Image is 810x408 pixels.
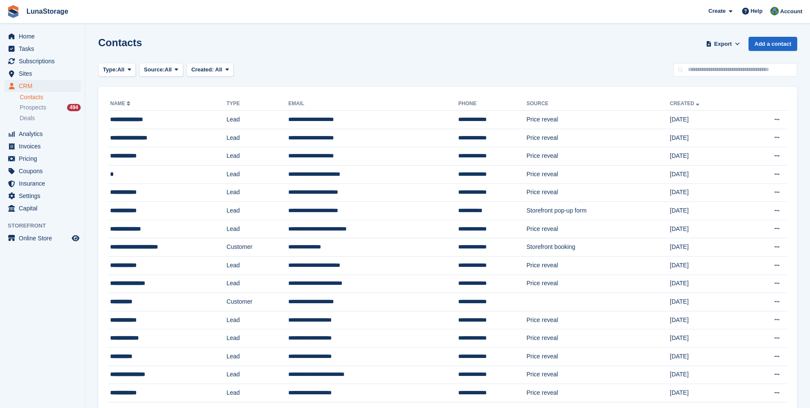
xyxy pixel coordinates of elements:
span: CRM [19,80,70,92]
td: Price reveal [526,129,670,147]
a: Name [110,101,132,106]
td: Lead [227,311,289,329]
a: Created [670,101,701,106]
a: menu [4,232,81,244]
a: Contacts [20,93,81,101]
td: [DATE] [670,384,744,402]
span: Create [708,7,725,15]
td: Storefront pop-up form [526,202,670,220]
a: Prospects 494 [20,103,81,112]
td: Lead [227,129,289,147]
td: Price reveal [526,329,670,348]
td: Lead [227,202,289,220]
a: LunaStorage [23,4,72,18]
button: Source: All [139,63,183,77]
a: Add a contact [749,37,797,51]
span: Deals [20,114,35,122]
td: Price reveal [526,311,670,329]
span: Subscriptions [19,55,70,67]
td: Price reveal [526,275,670,293]
span: All [165,65,172,74]
a: menu [4,43,81,55]
td: Price reveal [526,347,670,366]
span: Help [751,7,763,15]
td: Price reveal [526,256,670,275]
a: menu [4,55,81,67]
td: [DATE] [670,347,744,366]
span: Source: [144,65,164,74]
a: menu [4,177,81,189]
a: menu [4,128,81,140]
td: Price reveal [526,220,670,238]
td: [DATE] [670,311,744,329]
td: Lead [227,329,289,348]
a: menu [4,80,81,92]
span: Prospects [20,103,46,112]
td: Price reveal [526,111,670,129]
span: Coupons [19,165,70,177]
img: Cathal Vaughan [770,7,779,15]
span: Created: [191,66,214,73]
span: Home [19,30,70,42]
td: Lead [227,147,289,166]
td: Lead [227,366,289,384]
td: [DATE] [670,111,744,129]
span: Type: [103,65,117,74]
span: Online Store [19,232,70,244]
a: Preview store [70,233,81,243]
th: Phone [458,97,526,111]
td: Price reveal [526,384,670,402]
th: Source [526,97,670,111]
span: Insurance [19,177,70,189]
td: Lead [227,111,289,129]
td: Storefront booking [526,238,670,257]
td: Lead [227,165,289,183]
td: [DATE] [670,220,744,238]
td: Lead [227,347,289,366]
td: Lead [227,183,289,202]
span: Invoices [19,140,70,152]
a: menu [4,165,81,177]
span: Account [780,7,802,16]
td: [DATE] [670,147,744,166]
span: Settings [19,190,70,202]
span: Pricing [19,153,70,165]
td: [DATE] [670,165,744,183]
td: Customer [227,238,289,257]
td: Lead [227,256,289,275]
span: All [117,65,125,74]
img: stora-icon-8386f47178a22dfd0bd8f6a31ec36ba5ce8667c1dd55bd0f319d3a0aa187defe.svg [7,5,20,18]
a: menu [4,140,81,152]
h1: Contacts [98,37,142,48]
a: Deals [20,114,81,123]
a: menu [4,30,81,42]
button: Type: All [98,63,136,77]
td: Price reveal [526,183,670,202]
td: [DATE] [670,202,744,220]
td: Lead [227,275,289,293]
span: Storefront [8,222,85,230]
td: Price reveal [526,147,670,166]
button: Export [704,37,742,51]
span: Sites [19,68,70,80]
button: Created: All [187,63,234,77]
td: Price reveal [526,165,670,183]
span: Analytics [19,128,70,140]
span: Capital [19,202,70,214]
td: [DATE] [670,256,744,275]
span: Export [714,40,732,48]
td: Lead [227,220,289,238]
span: All [215,66,222,73]
td: Customer [227,293,289,311]
td: [DATE] [670,366,744,384]
td: [DATE] [670,183,744,202]
div: 494 [67,104,81,111]
th: Email [288,97,458,111]
td: [DATE] [670,275,744,293]
td: [DATE] [670,129,744,147]
td: [DATE] [670,238,744,257]
th: Type [227,97,289,111]
td: Price reveal [526,366,670,384]
a: menu [4,153,81,165]
td: [DATE] [670,293,744,311]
